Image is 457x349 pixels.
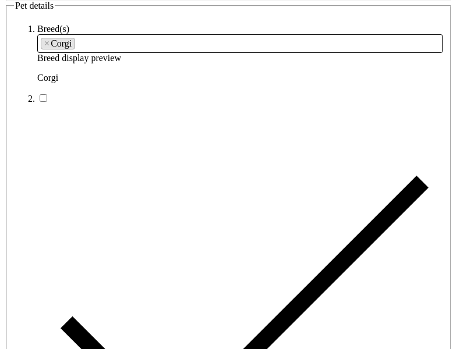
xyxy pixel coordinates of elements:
[37,73,443,83] p: Corgi
[37,24,443,83] li: Breed display preview
[15,1,54,10] span: Pet details
[41,38,75,49] li: Corgi
[44,38,49,49] span: ×
[37,24,69,34] label: Breed(s)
